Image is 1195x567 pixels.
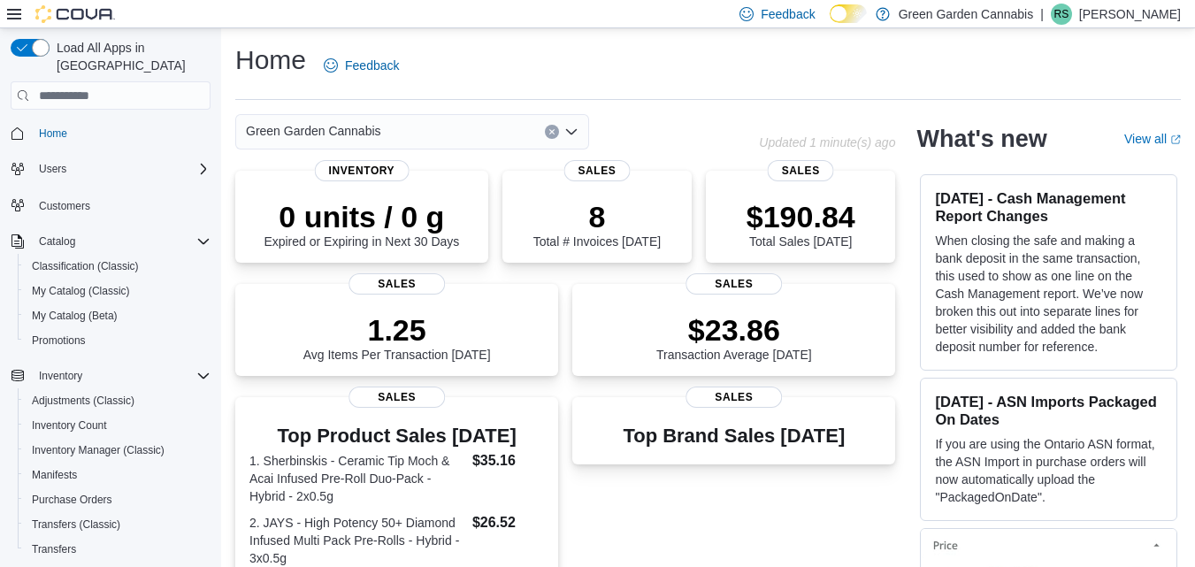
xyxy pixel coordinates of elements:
span: Promotions [25,330,211,351]
button: Catalog [4,229,218,254]
span: Manifests [25,464,211,486]
a: Manifests [25,464,84,486]
span: Customers [39,199,90,213]
span: My Catalog (Classic) [32,284,130,298]
span: Transfers [32,542,76,556]
span: Adjustments (Classic) [25,390,211,411]
span: Promotions [32,333,86,348]
span: Inventory Manager (Classic) [32,443,165,457]
span: Feedback [345,57,399,74]
dt: 1. Sherbinskis - Ceramic Tip Moch & Acai Infused Pre-Roll Duo-Pack - Hybrid - 2x0.5g [249,452,465,505]
div: Total # Invoices [DATE] [533,199,661,249]
button: Home [4,120,218,146]
span: Dark Mode [830,23,831,24]
button: Manifests [18,463,218,487]
span: Transfers [25,539,211,560]
p: $23.86 [656,312,812,348]
a: Inventory Count [25,415,114,436]
span: Inventory [315,160,410,181]
p: [PERSON_NAME] [1079,4,1181,25]
span: Transfers (Classic) [32,517,120,532]
a: Transfers (Classic) [25,514,127,535]
span: Classification (Classic) [25,256,211,277]
button: Transfers (Classic) [18,512,218,537]
dt: 2. JAYS - High Potency 50+ Diamond Infused Multi Pack Pre-Rolls - Hybrid - 3x0.5g [249,514,465,567]
img: Cova [35,5,115,23]
a: Adjustments (Classic) [25,390,142,411]
span: My Catalog (Beta) [25,305,211,326]
button: Users [4,157,218,181]
span: Green Garden Cannabis [246,120,381,142]
span: Home [32,122,211,144]
a: View allExternal link [1124,132,1181,146]
p: 1.25 [303,312,491,348]
button: Inventory [4,364,218,388]
span: Purchase Orders [25,489,211,510]
button: Transfers [18,537,218,562]
span: RS [1054,4,1069,25]
div: Expired or Expiring in Next 30 Days [264,199,459,249]
button: Purchase Orders [18,487,218,512]
h1: Home [235,42,306,78]
span: Sales [686,387,783,408]
button: Classification (Classic) [18,254,218,279]
span: Inventory Count [32,418,107,433]
button: My Catalog (Beta) [18,303,218,328]
p: 8 [533,199,661,234]
button: Users [32,158,73,180]
span: Transfers (Classic) [25,514,211,535]
div: Total Sales [DATE] [747,199,855,249]
span: Users [32,158,211,180]
a: Transfers [25,539,83,560]
button: Adjustments (Classic) [18,388,218,413]
span: Inventory [39,369,82,383]
span: Home [39,126,67,141]
button: Promotions [18,328,218,353]
p: Updated 1 minute(s) ago [759,135,895,149]
input: Dark Mode [830,4,867,23]
button: Inventory Count [18,413,218,438]
span: My Catalog (Classic) [25,280,211,302]
a: Feedback [317,48,406,83]
svg: External link [1170,134,1181,145]
h2: What's new [916,125,1046,153]
span: Inventory [32,365,211,387]
span: Classification (Classic) [32,259,139,273]
a: Promotions [25,330,93,351]
p: If you are using the Ontario ASN format, the ASN Import in purchase orders will now automatically... [935,435,1162,506]
p: When closing the safe and making a bank deposit in the same transaction, this used to show as one... [935,232,1162,356]
a: Purchase Orders [25,489,119,510]
a: Customers [32,195,97,217]
a: My Catalog (Beta) [25,305,125,326]
p: 0 units / 0 g [264,199,459,234]
span: Sales [686,273,783,295]
span: Customers [32,194,211,216]
div: Avg Items Per Transaction [DATE] [303,312,491,362]
span: Feedback [761,5,815,23]
dd: $26.52 [472,512,544,533]
span: Sales [768,160,834,181]
a: Inventory Manager (Classic) [25,440,172,461]
div: Rick Singh [1051,4,1072,25]
button: Inventory Manager (Classic) [18,438,218,463]
span: Inventory Manager (Classic) [25,440,211,461]
p: | [1040,4,1044,25]
h3: [DATE] - Cash Management Report Changes [935,189,1162,225]
div: Transaction Average [DATE] [656,312,812,362]
a: Classification (Classic) [25,256,146,277]
h3: [DATE] - ASN Imports Packaged On Dates [935,393,1162,428]
span: Sales [349,387,446,408]
span: Inventory Count [25,415,211,436]
h3: Top Product Sales [DATE] [249,425,544,447]
button: Clear input [545,125,559,139]
span: Purchase Orders [32,493,112,507]
button: Inventory [32,365,89,387]
h3: Top Brand Sales [DATE] [623,425,845,447]
span: Users [39,162,66,176]
button: Customers [4,192,218,218]
span: Load All Apps in [GEOGRAPHIC_DATA] [50,39,211,74]
a: Home [32,123,74,144]
span: Adjustments (Classic) [32,394,134,408]
p: $190.84 [747,199,855,234]
span: Manifests [32,468,77,482]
